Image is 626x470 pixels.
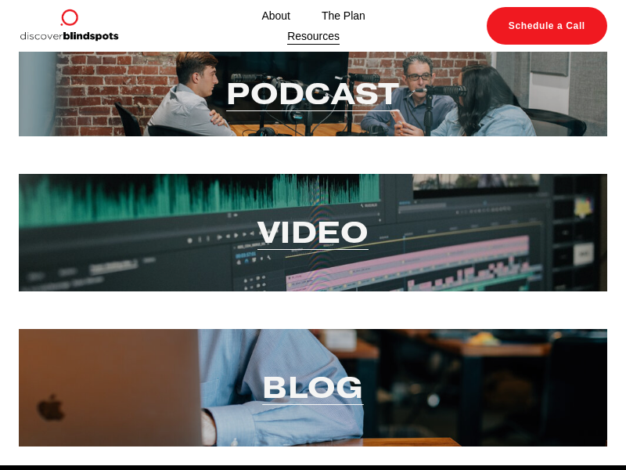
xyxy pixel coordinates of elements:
[261,6,290,26] a: About
[322,6,365,26] a: The Plan
[262,367,364,407] a: Blog
[487,7,607,45] a: Schedule a Call
[226,74,400,113] a: Podcast
[287,26,340,45] a: Resources
[19,8,119,44] img: Discover Blind Spots
[257,212,369,251] a: Video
